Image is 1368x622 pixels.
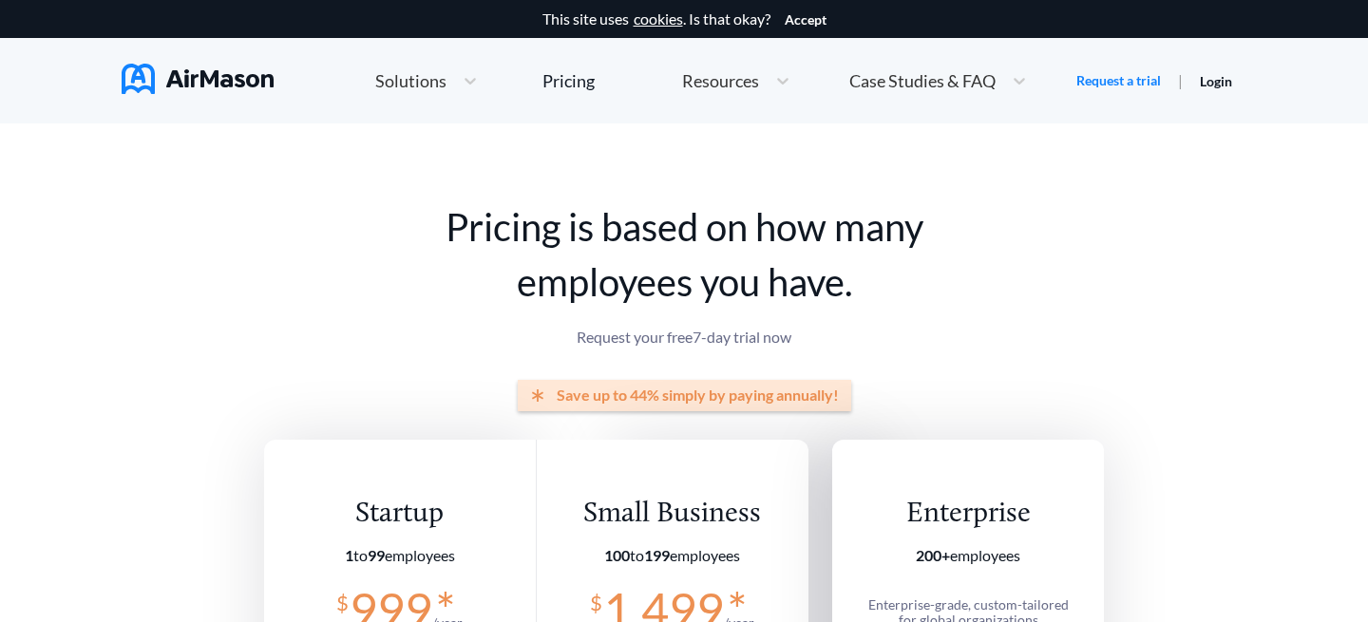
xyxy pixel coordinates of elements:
span: Save up to 44% simply by paying annually! [557,386,839,404]
a: Request a trial [1076,71,1161,90]
span: $ [336,583,349,614]
span: to [604,546,670,564]
a: Login [1200,73,1232,89]
b: 199 [644,546,670,564]
span: $ [590,583,602,614]
b: 99 [368,546,385,564]
b: 1 [345,546,353,564]
b: 100 [604,546,630,564]
div: Pricing [542,72,595,89]
section: employees [307,547,492,564]
section: employees [859,547,1078,564]
span: Resources [682,72,759,89]
span: Solutions [375,72,446,89]
section: employees [579,547,765,564]
h1: Pricing is based on how many employees you have. [264,199,1105,310]
p: Request your free 7 -day trial now [264,329,1105,346]
div: Enterprise [859,497,1078,532]
span: to [345,546,385,564]
span: | [1178,71,1183,89]
button: Accept cookies [785,12,826,28]
span: Case Studies & FAQ [849,72,996,89]
a: cookies [634,10,683,28]
b: 200+ [916,546,950,564]
div: Startup [307,497,492,532]
a: Pricing [542,64,595,98]
div: Small Business [579,497,765,532]
img: AirMason Logo [122,64,274,94]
